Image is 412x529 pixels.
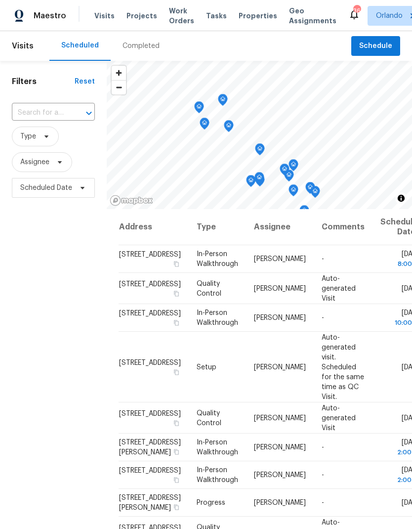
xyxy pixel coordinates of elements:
span: Quality Control [197,409,221,426]
span: In-Person Walkthrough [197,309,238,326]
button: Open [82,106,96,120]
span: [PERSON_NAME] [254,499,306,506]
div: Scheduled [61,41,99,50]
span: Tasks [206,12,227,19]
span: Visits [94,11,115,21]
span: - [322,314,324,321]
th: Comments [314,209,372,245]
span: Maestro [34,11,66,21]
span: Scheduled Date [20,183,72,193]
div: Map marker [246,175,256,190]
div: Map marker [288,159,298,175]
div: Map marker [200,118,209,133]
span: Setup [197,363,216,370]
button: Copy Address [172,447,181,456]
div: Reset [75,77,95,87]
span: In-Person Walkthrough [197,467,238,484]
th: Type [189,209,246,245]
span: [PERSON_NAME] [254,444,306,451]
span: Auto-generated visit. Scheduled for the same time as QC Visit. [322,334,364,400]
span: [STREET_ADDRESS][PERSON_NAME] [119,494,181,511]
span: - [322,256,324,263]
span: [STREET_ADDRESS] [119,310,181,317]
span: [PERSON_NAME] [254,314,306,321]
div: Map marker [280,164,289,179]
span: Auto-generated Visit [322,404,356,431]
div: Map marker [194,101,204,117]
button: Copy Address [172,503,181,512]
button: Zoom in [112,66,126,80]
button: Copy Address [172,418,181,427]
span: [PERSON_NAME] [254,363,306,370]
span: [STREET_ADDRESS] [119,467,181,474]
span: Geo Assignments [289,6,336,26]
span: Auto-generated Visit [322,275,356,302]
button: Copy Address [172,260,181,268]
span: - [322,499,324,506]
div: Map marker [299,205,309,220]
button: Schedule [351,36,400,56]
div: Map marker [254,172,264,187]
span: [STREET_ADDRESS] [119,359,181,366]
span: Orlando [376,11,403,21]
div: Map marker [310,186,320,201]
span: [STREET_ADDRESS] [119,410,181,417]
button: Copy Address [172,367,181,376]
span: Progress [197,499,225,506]
div: Map marker [305,182,315,197]
div: Map marker [224,120,234,135]
div: Map marker [288,184,298,200]
span: [STREET_ADDRESS] [119,280,181,287]
span: [STREET_ADDRESS] [119,251,181,258]
div: Map marker [255,143,265,159]
button: Copy Address [172,289,181,298]
h1: Filters [12,77,75,87]
span: - [322,472,324,479]
span: Assignee [20,157,49,167]
button: Zoom out [112,80,126,94]
span: [PERSON_NAME] [254,472,306,479]
span: [PERSON_NAME] [254,256,306,263]
input: Search for an address... [12,105,67,121]
span: Projects [126,11,157,21]
button: Copy Address [172,318,181,327]
span: Work Orders [169,6,194,26]
th: Assignee [246,209,314,245]
span: Quality Control [197,280,221,297]
span: Zoom out [112,81,126,94]
span: In-Person Walkthrough [197,439,238,456]
span: [PERSON_NAME] [254,414,306,421]
div: Completed [123,41,160,51]
button: Toggle attribution [395,192,407,204]
th: Address [119,209,189,245]
span: In-Person Walkthrough [197,251,238,267]
div: Map marker [218,94,228,109]
span: Type [20,132,36,141]
button: Copy Address [172,476,181,485]
div: 36 [353,6,360,16]
span: - [322,444,324,451]
div: Map marker [291,209,301,224]
span: [STREET_ADDRESS][PERSON_NAME] [119,439,181,456]
span: Visits [12,35,34,57]
span: Schedule [359,40,392,52]
a: Mapbox homepage [110,195,153,206]
span: [PERSON_NAME] [254,285,306,292]
span: Toggle attribution [398,193,404,204]
span: Properties [239,11,277,21]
